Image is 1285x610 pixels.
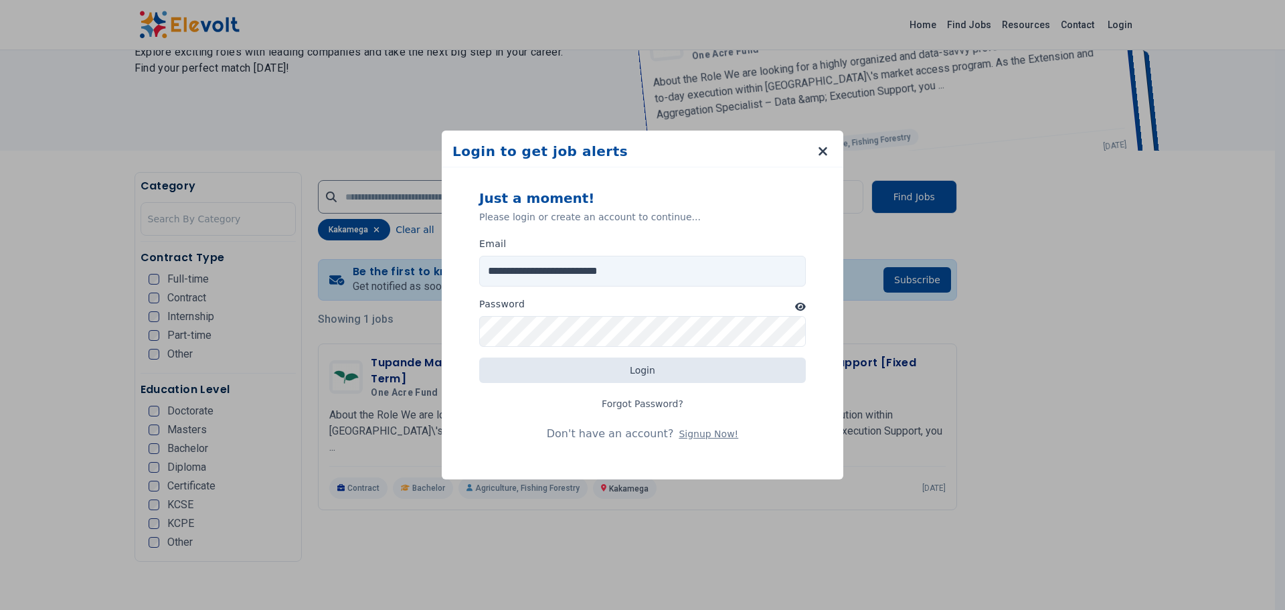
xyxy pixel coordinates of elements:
a: Forgot Password? [591,391,694,416]
p: Just a moment! [479,189,806,208]
p: Please login or create an account to continue... [479,210,806,224]
p: Don't have an account? [479,422,806,442]
label: Password [479,297,525,311]
h2: Login to get job alerts [452,142,628,161]
button: Login [479,358,806,383]
button: Signup Now! [679,427,738,441]
label: Email [479,237,507,250]
iframe: Chat Widget [1218,546,1285,610]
